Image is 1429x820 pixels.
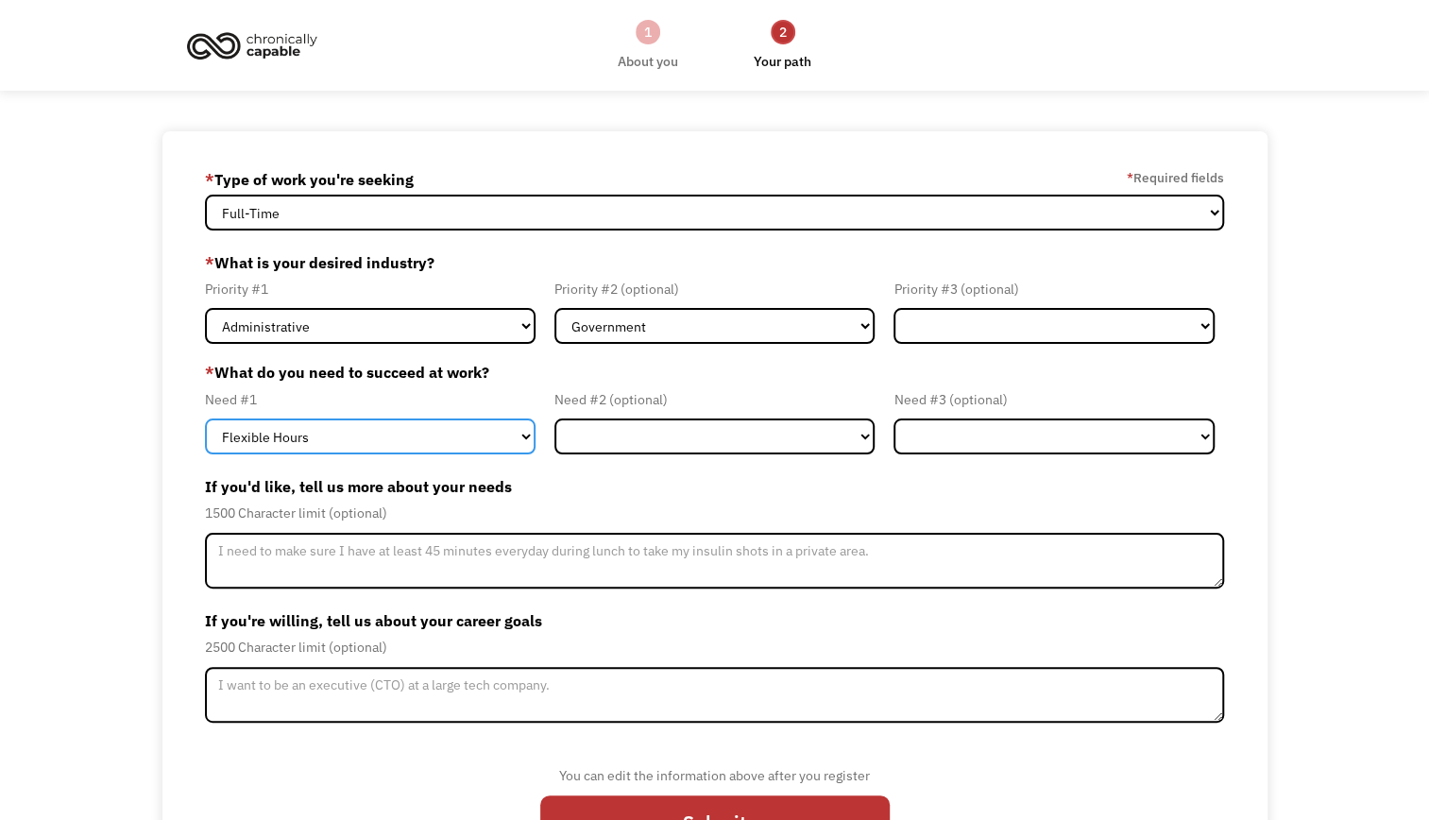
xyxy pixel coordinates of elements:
a: 1About you [618,18,678,73]
label: What is your desired industry? [205,248,1224,278]
div: Priority #1 [205,278,536,300]
div: 1500 Character limit (optional) [205,502,1224,524]
div: Need #3 (optional) [893,388,1215,411]
div: 2500 Character limit (optional) [205,636,1224,658]
div: Priority #2 (optional) [554,278,876,300]
label: Required fields [1127,166,1224,189]
div: 1 [636,20,660,44]
label: Type of work you're seeking [205,164,414,195]
a: 2Your path [754,18,811,73]
label: If you're willing, tell us about your career goals [205,606,1224,636]
div: 2 [771,20,795,44]
div: Your path [754,50,811,73]
div: Priority #3 (optional) [893,278,1215,300]
label: What do you need to succeed at work? [205,361,1224,384]
label: If you'd like, tell us more about your needs [205,471,1224,502]
img: Chronically Capable logo [181,25,323,66]
div: Need #2 (optional) [554,388,876,411]
div: You can edit the information above after you register [540,764,890,787]
div: Need #1 [205,388,536,411]
div: About you [618,50,678,73]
